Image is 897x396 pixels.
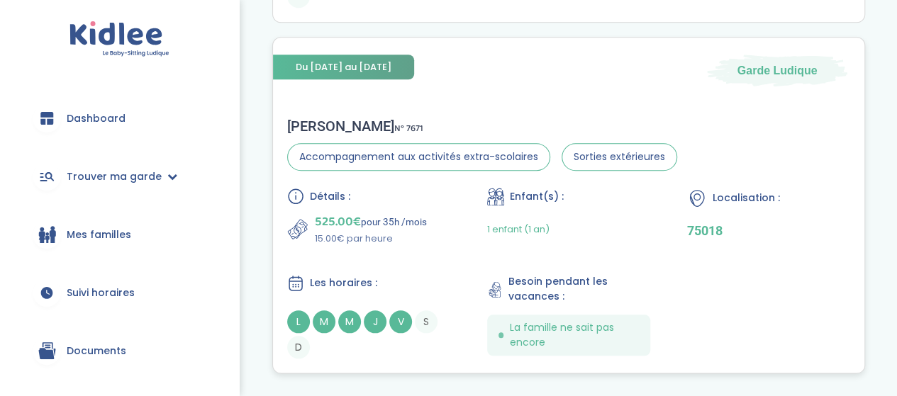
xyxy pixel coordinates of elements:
[21,325,218,376] a: Documents
[21,267,218,318] a: Suivi horaires
[315,212,427,232] p: pour 35h /mois
[394,121,423,136] span: N° 7671
[737,62,818,78] span: Garde Ludique
[364,310,386,333] span: J
[310,189,350,204] span: Détails :
[287,310,310,333] span: L
[287,336,310,358] span: D
[21,151,218,202] a: Trouver ma garde
[315,212,361,232] span: 525.00€
[69,21,169,57] img: logo.svg
[510,189,564,204] span: Enfant(s) :
[713,191,780,205] span: Localisation :
[389,310,412,333] span: V
[67,111,126,126] span: Dashboard
[687,223,850,238] p: 75018
[21,209,218,260] a: Mes familles
[67,285,135,300] span: Suivi horaires
[338,310,361,333] span: M
[287,143,550,171] span: Accompagnement aux activités extra-scolaires
[67,227,131,242] span: Mes familles
[67,169,162,184] span: Trouver ma garde
[415,310,438,333] span: S
[273,55,414,79] span: Du [DATE] au [DATE]
[509,320,639,350] span: La famille ne sait pas encore
[313,310,335,333] span: M
[287,118,677,135] div: [PERSON_NAME]
[310,276,377,290] span: Les horaires :
[487,222,550,236] span: 1 enfant (1 an)
[21,93,218,144] a: Dashboard
[562,143,677,171] span: Sorties extérieures
[315,232,427,246] p: 15.00€ par heure
[67,344,126,358] span: Documents
[508,274,650,304] span: Besoin pendant les vacances :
